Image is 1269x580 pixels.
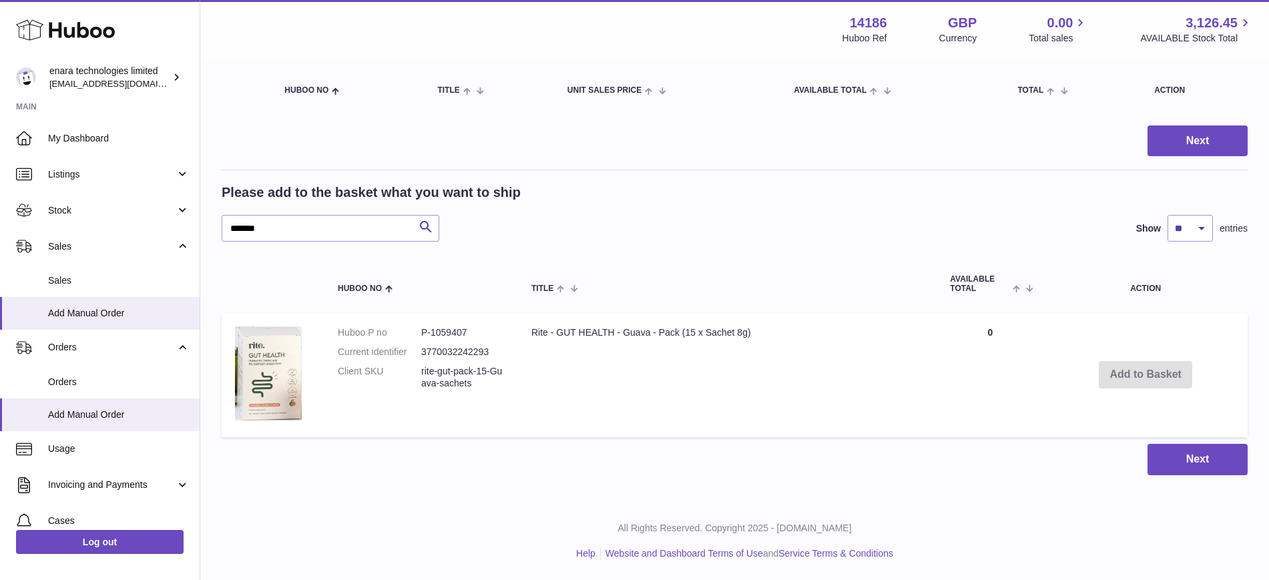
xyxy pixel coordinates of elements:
[48,132,190,145] span: My Dashboard
[421,326,505,339] dd: P-1059407
[601,547,893,560] li: and
[1140,32,1253,45] span: AVAILABLE Stock Total
[1029,14,1088,45] a: 0.00 Total sales
[842,32,887,45] div: Huboo Ref
[49,65,170,90] div: enara technologies limited
[48,515,190,527] span: Cases
[531,284,553,293] span: Title
[16,67,36,87] img: internalAdmin-14186@internal.huboo.com
[1220,222,1248,235] span: entries
[605,548,763,559] a: Website and Dashboard Terms of Use
[576,548,595,559] a: Help
[235,326,302,420] img: Rite - GUT HEALTH - Guava - Pack (15 x Sachet 8g)
[48,376,190,388] span: Orders
[48,274,190,287] span: Sales
[1043,262,1248,306] th: Action
[48,204,176,217] span: Stock
[48,443,190,455] span: Usage
[338,284,382,293] span: Huboo no
[948,14,977,32] strong: GBP
[1148,125,1248,157] button: Next
[338,365,421,390] dt: Client SKU
[794,86,866,95] span: AVAILABLE Total
[1148,444,1248,475] button: Next
[49,78,196,89] span: [EMAIL_ADDRESS][DOMAIN_NAME]
[437,86,459,95] span: Title
[950,275,1009,292] span: AVAILABLE Total
[939,32,977,45] div: Currency
[421,346,505,358] dd: 3770032242293
[48,479,176,491] span: Invoicing and Payments
[222,184,521,202] h2: Please add to the basket what you want to ship
[338,346,421,358] dt: Current identifier
[211,522,1258,535] p: All Rights Reserved. Copyright 2025 - [DOMAIN_NAME]
[567,86,642,95] span: Unit Sales Price
[1017,86,1043,95] span: Total
[778,548,893,559] a: Service Terms & Conditions
[1047,14,1073,32] span: 0.00
[850,14,887,32] strong: 14186
[48,307,190,320] span: Add Manual Order
[1186,14,1238,32] span: 3,126.45
[518,313,937,437] td: Rite - GUT HEALTH - Guava - Pack (15 x Sachet 8g)
[48,341,176,354] span: Orders
[48,408,190,421] span: Add Manual Order
[48,168,176,181] span: Listings
[284,86,328,95] span: Huboo no
[1154,86,1234,95] div: Action
[1140,14,1253,45] a: 3,126.45 AVAILABLE Stock Total
[1029,32,1088,45] span: Total sales
[338,326,421,339] dt: Huboo P no
[48,240,176,253] span: Sales
[16,530,184,554] a: Log out
[421,365,505,390] dd: rite-gut-pack-15-Guava-sachets
[937,313,1043,437] td: 0
[1136,222,1161,235] label: Show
